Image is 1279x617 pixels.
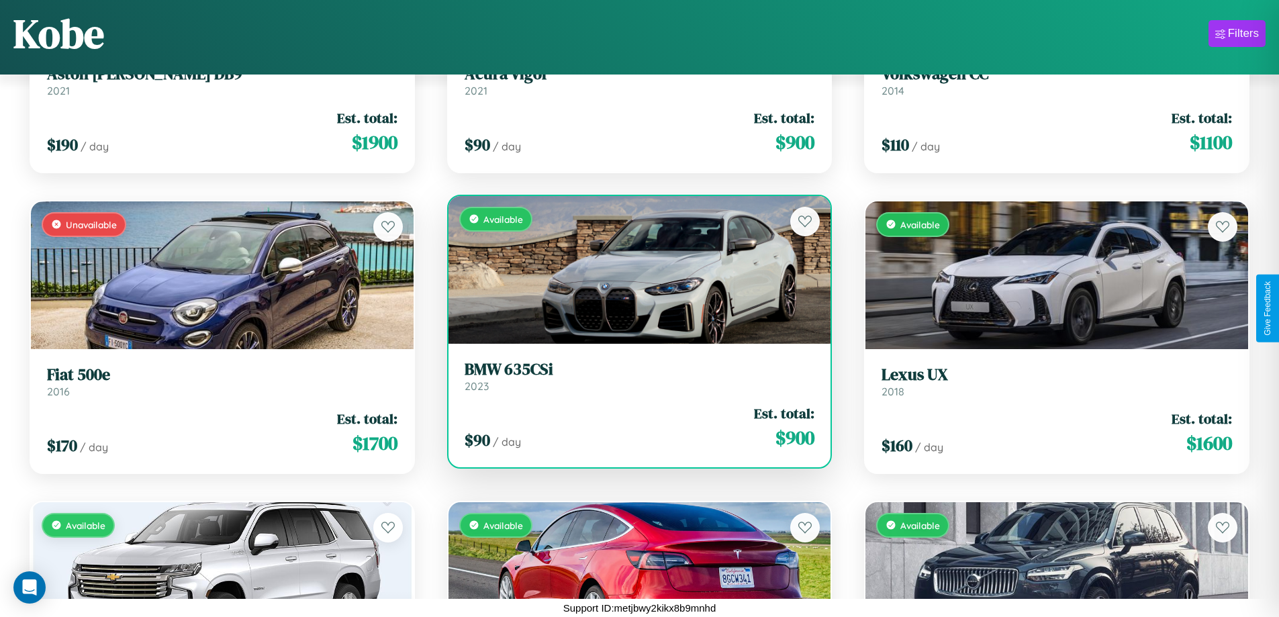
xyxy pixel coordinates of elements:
span: $ 900 [775,129,814,156]
a: Lexus UX2018 [882,365,1232,398]
span: Available [483,520,523,531]
span: 2021 [47,84,70,97]
span: / day [80,440,108,454]
a: Volkswagen CC2014 [882,64,1232,97]
div: Open Intercom Messenger [13,571,46,604]
span: 2014 [882,84,904,97]
span: / day [81,140,109,153]
span: $ 90 [465,429,490,451]
span: $ 900 [775,424,814,451]
h3: Aston [PERSON_NAME] DB9 [47,64,397,84]
span: 2023 [465,379,489,393]
span: Available [900,520,940,531]
span: / day [912,140,940,153]
span: Est. total: [337,108,397,128]
span: Est. total: [1172,409,1232,428]
span: / day [493,140,521,153]
span: Available [483,213,523,225]
span: Unavailable [66,219,117,230]
div: Filters [1228,27,1259,40]
span: Est. total: [754,404,814,423]
a: Fiat 500e2016 [47,365,397,398]
span: 2016 [47,385,70,398]
a: Acura Vigor2021 [465,64,815,97]
a: BMW 635CSi2023 [465,360,815,393]
h3: Acura Vigor [465,64,815,84]
span: Est. total: [1172,108,1232,128]
span: $ 170 [47,434,77,457]
h3: BMW 635CSi [465,360,815,379]
span: Est. total: [337,409,397,428]
span: 2021 [465,84,487,97]
span: $ 1600 [1186,430,1232,457]
span: $ 1100 [1190,129,1232,156]
p: Support ID: metjbwy2kikx8b9mnhd [563,599,716,617]
span: / day [915,440,943,454]
h3: Volkswagen CC [882,64,1232,84]
span: $ 90 [465,134,490,156]
div: Give Feedback [1263,281,1272,336]
span: $ 190 [47,134,78,156]
h3: Lexus UX [882,365,1232,385]
h3: Fiat 500e [47,365,397,385]
h1: Kobe [13,6,104,61]
span: $ 1700 [352,430,397,457]
span: $ 160 [882,434,912,457]
span: 2018 [882,385,904,398]
span: / day [493,435,521,448]
button: Filters [1209,20,1266,47]
span: Est. total: [754,108,814,128]
span: $ 110 [882,134,909,156]
span: $ 1900 [352,129,397,156]
span: Available [66,520,105,531]
span: Available [900,219,940,230]
a: Aston [PERSON_NAME] DB92021 [47,64,397,97]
